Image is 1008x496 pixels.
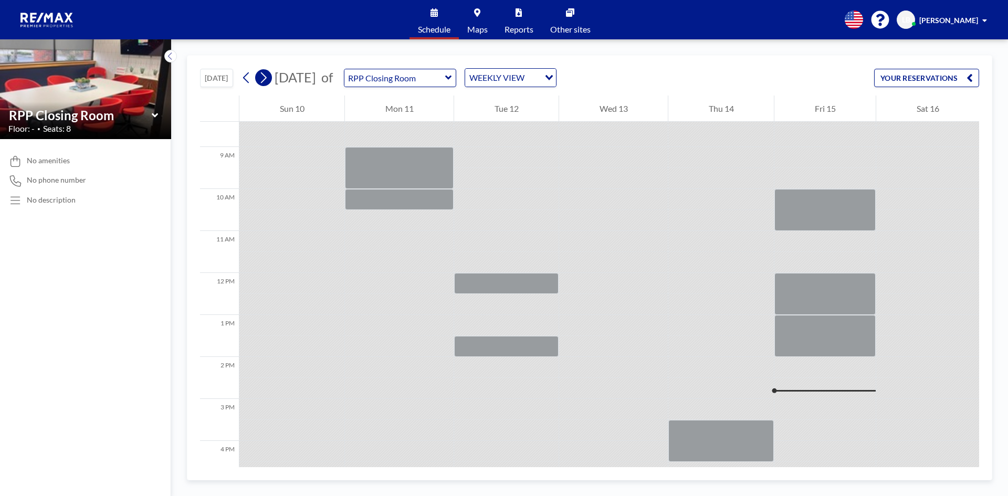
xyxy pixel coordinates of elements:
[200,441,239,483] div: 4 PM
[467,71,527,85] span: WEEKLY VIEW
[559,96,668,122] div: Wed 13
[27,195,76,205] div: No description
[200,273,239,315] div: 12 PM
[8,123,35,134] span: Floor: -
[43,123,71,134] span: Seats: 8
[505,25,533,34] span: Reports
[200,357,239,399] div: 2 PM
[200,147,239,189] div: 9 AM
[528,71,539,85] input: Search for option
[27,175,86,185] span: No phone number
[467,25,488,34] span: Maps
[239,96,344,122] div: Sun 10
[9,108,152,123] input: RPP Closing Room
[37,125,40,132] span: •
[17,9,78,30] img: organization-logo
[200,399,239,441] div: 3 PM
[874,69,979,87] button: YOUR RESERVATIONS
[454,96,559,122] div: Tue 12
[200,105,239,147] div: 8 AM
[200,315,239,357] div: 1 PM
[876,96,979,122] div: Sat 16
[465,69,556,87] div: Search for option
[550,25,591,34] span: Other sites
[902,15,910,25] span: LB
[919,16,978,25] span: [PERSON_NAME]
[200,231,239,273] div: 11 AM
[200,69,233,87] button: [DATE]
[200,189,239,231] div: 10 AM
[668,96,774,122] div: Thu 14
[321,69,333,86] span: of
[345,96,454,122] div: Mon 11
[344,69,445,87] input: RPP Closing Room
[774,96,876,122] div: Fri 15
[418,25,450,34] span: Schedule
[27,156,70,165] span: No amenities
[275,69,316,85] span: [DATE]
